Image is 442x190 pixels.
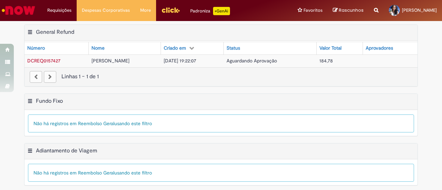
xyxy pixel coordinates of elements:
[36,147,97,154] h2: Adiantamento de Viagem
[27,147,33,156] button: Adiantamento de Viagem Menu de contexto
[27,98,33,107] button: Fundo Fixo Menu de contexto
[36,29,74,36] h2: General Refund
[27,58,60,64] a: Abrir Registro: DCREQ0157427
[30,73,412,81] div: Linhas 1 − 1 de 1
[366,45,393,52] div: Aprovadores
[27,58,60,64] span: DCREQ0157427
[227,58,277,64] span: Aguardando Aprovação
[25,67,417,86] nav: paginação
[213,7,230,15] p: +GenAi
[82,7,130,14] span: Despesas Corporativas
[227,45,240,52] div: Status
[92,58,129,64] span: [PERSON_NAME]
[161,5,180,15] img: click_logo_yellow_360x200.png
[164,45,186,52] div: Criado em
[319,45,342,52] div: Valor Total
[339,7,364,13] span: Rascunhos
[402,7,437,13] span: [PERSON_NAME]
[140,7,151,14] span: More
[47,7,71,14] span: Requisições
[190,7,230,15] div: Padroniza
[27,29,33,38] button: General Refund Menu de contexto
[1,3,36,17] img: ServiceNow
[333,7,364,14] a: Rascunhos
[36,98,63,104] h2: Fundo Fixo
[27,45,45,52] div: Número
[319,58,333,64] span: 184,78
[304,7,323,14] span: Favoritos
[114,170,152,176] span: usando este filtro
[28,164,414,182] div: Não há registros em Reembolso Geral
[114,120,152,127] span: usando este filtro
[164,58,196,64] span: [DATE] 19:22:07
[92,45,105,52] div: Nome
[28,114,414,132] div: Não há registros em Reembolso Geral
